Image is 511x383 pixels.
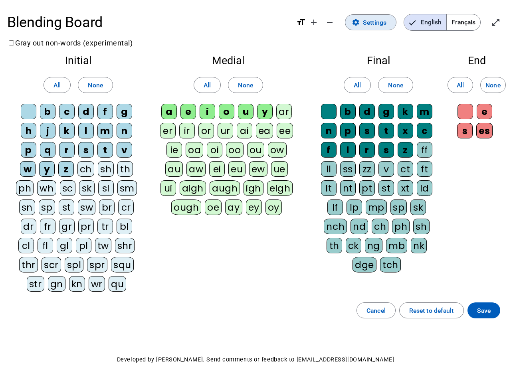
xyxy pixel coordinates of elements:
div: gl [57,238,72,253]
div: ch [77,161,94,177]
span: All [457,80,464,91]
div: ou [247,142,264,158]
div: ch [372,219,388,234]
h2: Final [315,55,442,66]
div: st [59,199,74,215]
div: ur [218,123,233,138]
div: d [78,104,94,119]
div: e [180,104,196,119]
div: str [27,276,44,292]
span: All [354,80,361,91]
mat-icon: remove [325,18,335,27]
div: ft [417,161,432,177]
div: n [117,123,132,138]
div: o [219,104,234,119]
div: ei [209,161,225,177]
div: p [21,142,36,158]
div: w [20,161,36,177]
button: All [344,77,371,93]
div: r [59,142,75,158]
div: cl [18,238,34,253]
span: Français [447,14,480,30]
div: ss [340,161,356,177]
div: v [378,161,394,177]
span: All [204,80,211,91]
div: p [340,123,356,138]
div: er [160,123,176,138]
div: spr [87,257,107,272]
button: None [228,77,263,93]
div: c [417,123,432,138]
mat-icon: format_size [296,18,306,27]
div: squ [111,257,134,272]
div: st [378,180,394,196]
div: aw [186,161,206,177]
div: ng [365,238,382,253]
div: l [340,142,356,158]
div: lp [347,199,362,215]
div: gn [48,276,65,292]
div: kn [69,276,85,292]
div: mb [386,238,407,253]
div: ar [276,104,292,119]
mat-icon: settings [352,18,360,26]
div: sw [78,199,95,215]
span: English [404,14,446,30]
mat-button-toggle-group: Language selection [404,14,481,31]
div: sm [117,180,137,196]
div: l [78,123,94,138]
div: ey [246,199,262,215]
div: m [97,123,113,138]
div: ff [417,142,432,158]
div: ld [417,180,432,196]
div: f [321,142,337,158]
button: Increase font size [306,14,322,30]
h2: End [457,55,497,66]
div: y [39,161,55,177]
div: ew [249,161,267,177]
div: ai [237,123,252,138]
div: ue [271,161,288,177]
div: sh [413,219,429,234]
mat-icon: add [309,18,319,27]
div: es [476,123,493,138]
div: qu [109,276,126,292]
div: r [359,142,375,158]
div: wh [37,180,56,196]
div: oe [205,199,222,215]
div: nd [351,219,368,234]
div: sl [98,180,114,196]
h2: Initial [14,55,142,66]
div: ow [268,142,287,158]
div: sk [79,180,95,196]
div: f [97,104,113,119]
div: v [117,142,132,158]
div: fl [38,238,53,253]
input: Gray out non-words (experimental) [9,40,14,45]
div: pr [78,219,94,234]
button: None [480,77,506,93]
div: sk [410,199,426,215]
div: d [359,104,375,119]
div: t [97,142,113,158]
mat-icon: open_in_full [491,18,501,27]
span: None [238,80,253,91]
button: Settings [345,14,396,30]
div: ct [398,161,413,177]
div: s [378,142,394,158]
div: s [78,142,94,158]
div: ie [166,142,182,158]
div: ough [171,199,201,215]
div: u [238,104,254,119]
div: oo [226,142,243,158]
div: gr [59,219,75,234]
div: g [378,104,394,119]
div: or [198,123,214,138]
div: wr [89,276,105,292]
div: nk [411,238,427,253]
div: pl [76,238,91,253]
span: Settings [363,17,386,28]
div: ui [160,180,176,196]
div: th [327,238,342,253]
button: All [194,77,221,93]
